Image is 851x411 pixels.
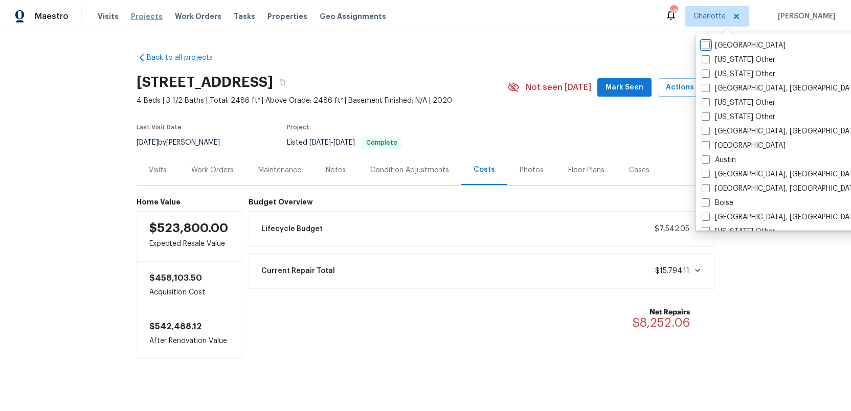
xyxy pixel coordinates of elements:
[597,78,652,97] button: Mark Seen
[702,40,786,51] label: [GEOGRAPHIC_DATA]
[632,307,690,317] b: Net Repairs
[309,139,331,146] span: [DATE]
[568,165,604,175] div: Floor Plans
[629,165,650,175] div: Cases
[655,225,689,233] span: $7,542.05
[520,165,544,175] div: Photos
[258,165,301,175] div: Maintenance
[526,82,591,93] span: Not seen [DATE]
[137,136,232,149] div: by [PERSON_NAME]
[702,98,775,108] label: [US_STATE] Other
[137,53,235,63] a: Back to all projects
[670,6,677,16] div: 58
[702,141,786,151] label: [GEOGRAPHIC_DATA]
[149,323,201,331] span: $542,488.12
[175,11,221,21] span: Work Orders
[702,155,736,165] label: Austin
[261,266,335,276] span: Current Repair Total
[666,81,706,94] span: Actions
[149,165,167,175] div: Visits
[137,139,158,146] span: [DATE]
[137,262,242,310] div: Acquisition Cost
[320,11,386,21] span: Geo Assignments
[309,139,355,146] span: -
[273,73,292,92] button: Copy Address
[702,112,775,122] label: [US_STATE] Other
[333,139,355,146] span: [DATE]
[702,198,733,208] label: Boise
[149,222,228,234] span: $523,800.00
[370,165,449,175] div: Condition Adjustments
[98,11,119,21] span: Visits
[249,198,715,206] h6: Budget Overview
[137,124,182,130] span: Last Visit Date
[702,55,775,65] label: [US_STATE] Other
[702,69,775,79] label: [US_STATE] Other
[137,77,273,87] h2: [STREET_ADDRESS]
[267,11,307,21] span: Properties
[137,96,507,106] span: 4 Beds | 3 1/2 Baths | Total: 2486 ft² | Above Grade: 2486 ft² | Basement Finished: N/A | 2020
[702,226,775,237] label: [US_STATE] Other
[287,124,309,130] span: Project
[149,274,202,282] span: $458,103.50
[326,165,346,175] div: Notes
[362,140,401,146] span: Complete
[774,11,836,21] span: [PERSON_NAME]
[137,310,242,359] div: After Renovation Value
[655,267,689,275] span: $15,794.11
[131,11,163,21] span: Projects
[606,81,643,94] span: Mark Seen
[137,211,242,262] div: Expected Resale Value
[35,11,69,21] span: Maestro
[191,165,234,175] div: Work Orders
[137,198,242,206] h6: Home Value
[632,316,690,329] span: $8,252.06
[261,224,323,234] span: Lifecycle Budget
[474,165,495,175] div: Costs
[234,13,255,20] span: Tasks
[658,78,714,97] button: Actions
[693,11,726,21] span: Charlotte
[287,139,402,146] span: Listed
